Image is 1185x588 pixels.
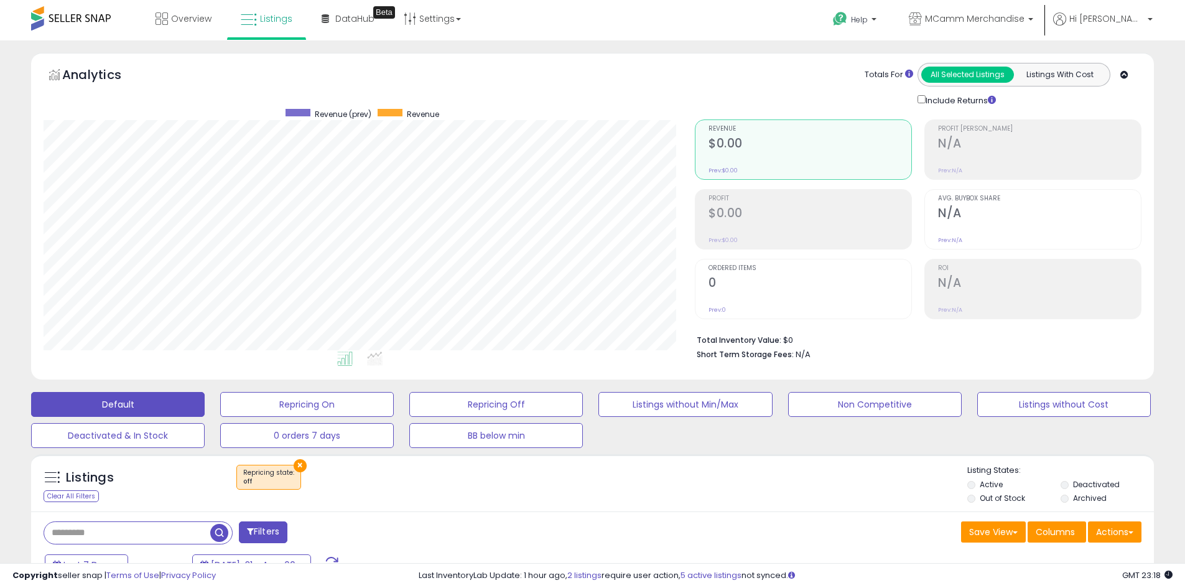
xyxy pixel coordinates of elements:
[908,93,1011,107] div: Include Returns
[220,392,394,417] button: Repricing On
[1013,67,1106,83] button: Listings With Cost
[709,265,911,272] span: Ordered Items
[823,2,889,40] a: Help
[243,477,294,486] div: off
[1028,521,1086,543] button: Columns
[697,335,781,345] b: Total Inventory Value:
[335,12,374,25] span: DataHub
[260,12,292,25] span: Listings
[409,423,583,448] button: BB below min
[1122,569,1173,581] span: 2025-08-14 23:18 GMT
[938,206,1141,223] h2: N/A
[796,348,811,360] span: N/A
[865,69,913,81] div: Totals For
[977,392,1151,417] button: Listings without Cost
[709,236,738,244] small: Prev: $0.00
[1073,479,1120,490] label: Deactivated
[697,332,1132,347] li: $0
[171,12,211,25] span: Overview
[788,392,962,417] button: Non Competitive
[938,126,1141,133] span: Profit [PERSON_NAME]
[921,67,1014,83] button: All Selected Listings
[31,392,205,417] button: Default
[938,306,962,314] small: Prev: N/A
[373,6,395,19] div: Tooltip anchor
[106,569,159,581] a: Terms of Use
[45,554,128,576] button: Last 7 Days
[1069,12,1144,25] span: Hi [PERSON_NAME]
[294,459,307,472] button: ×
[161,569,216,581] a: Privacy Policy
[211,559,295,571] span: [DATE]-31 - Aug-06
[31,423,205,448] button: Deactivated & In Stock
[938,136,1141,153] h2: N/A
[938,276,1141,292] h2: N/A
[1036,526,1075,538] span: Columns
[239,521,287,543] button: Filters
[66,469,114,487] h5: Listings
[220,423,394,448] button: 0 orders 7 days
[130,560,187,572] span: Compared to:
[1073,493,1107,503] label: Archived
[567,569,602,581] a: 2 listings
[709,206,911,223] h2: $0.00
[709,276,911,292] h2: 0
[938,236,962,244] small: Prev: N/A
[409,392,583,417] button: Repricing Off
[44,490,99,502] div: Clear All Filters
[938,195,1141,202] span: Avg. Buybox Share
[851,14,868,25] span: Help
[925,12,1025,25] span: MCamm Merchandise
[980,493,1025,503] label: Out of Stock
[961,521,1026,543] button: Save View
[62,66,146,86] h5: Analytics
[681,569,741,581] a: 5 active listings
[243,468,294,487] span: Repricing state :
[598,392,772,417] button: Listings without Min/Max
[980,479,1003,490] label: Active
[12,570,216,582] div: seller snap | |
[938,265,1141,272] span: ROI
[709,126,911,133] span: Revenue
[192,554,311,576] button: [DATE]-31 - Aug-06
[1088,521,1141,543] button: Actions
[709,195,911,202] span: Profit
[315,109,371,119] span: Revenue (prev)
[709,167,738,174] small: Prev: $0.00
[1053,12,1153,40] a: Hi [PERSON_NAME]
[419,570,1173,582] div: Last InventoryLab Update: 1 hour ago, require user action, not synced.
[407,109,439,119] span: Revenue
[938,167,962,174] small: Prev: N/A
[709,136,911,153] h2: $0.00
[709,306,726,314] small: Prev: 0
[12,569,58,581] strong: Copyright
[697,349,794,360] b: Short Term Storage Fees:
[63,559,113,571] span: Last 7 Days
[967,465,1154,477] p: Listing States:
[832,11,848,27] i: Get Help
